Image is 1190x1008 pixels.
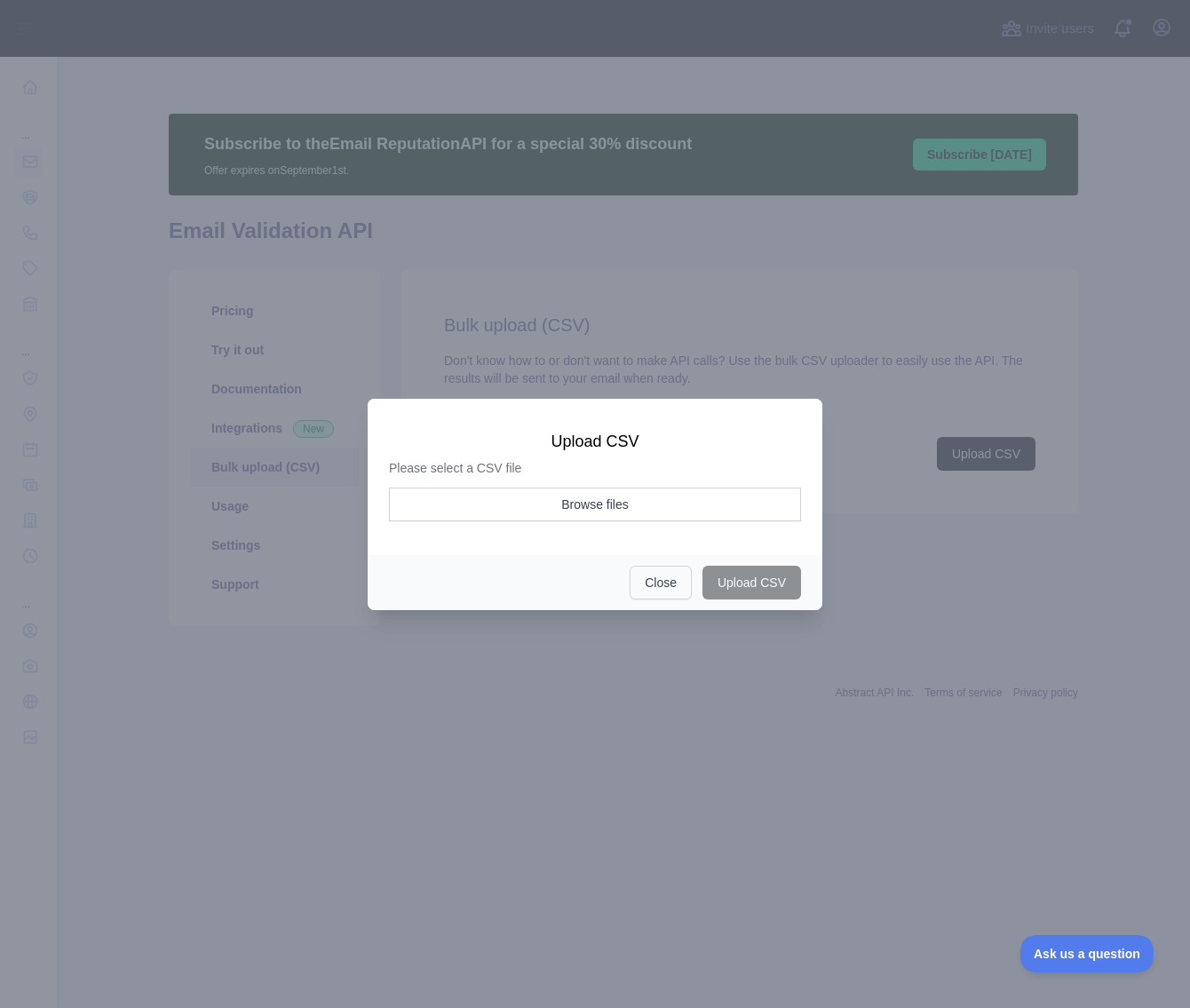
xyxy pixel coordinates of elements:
h3: Upload CSV [389,431,801,452]
p: Please select a CSV file [389,459,801,477]
iframe: Toggle Customer Support [1020,935,1154,972]
button: Close [630,566,692,599]
button: Browse files [389,488,801,521]
button: Upload CSV [702,566,801,599]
